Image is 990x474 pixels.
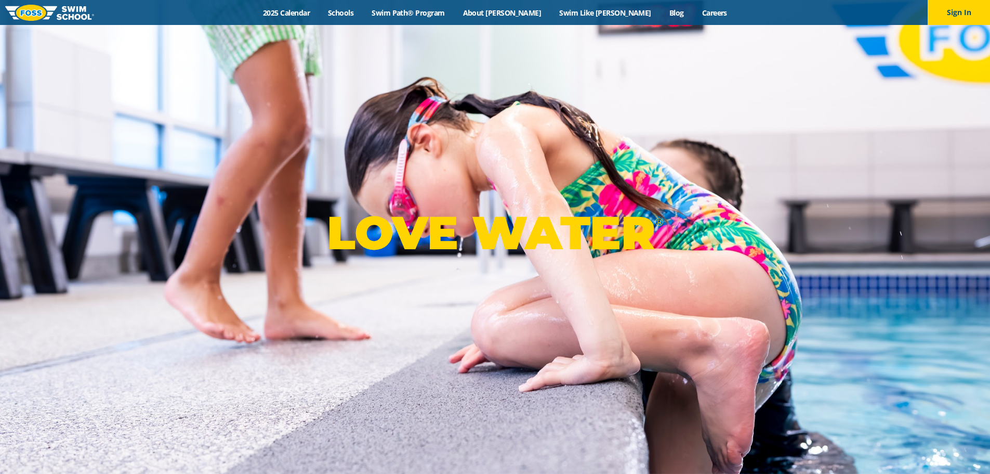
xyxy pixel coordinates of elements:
sup: ® [655,215,663,228]
a: Careers [693,8,736,18]
a: Swim Like [PERSON_NAME] [550,8,661,18]
p: LOVE WATER [327,205,663,261]
a: Schools [319,8,363,18]
a: Swim Path® Program [363,8,454,18]
img: FOSS Swim School Logo [5,5,94,21]
a: Blog [660,8,693,18]
a: 2025 Calendar [254,8,319,18]
a: About [PERSON_NAME] [454,8,550,18]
